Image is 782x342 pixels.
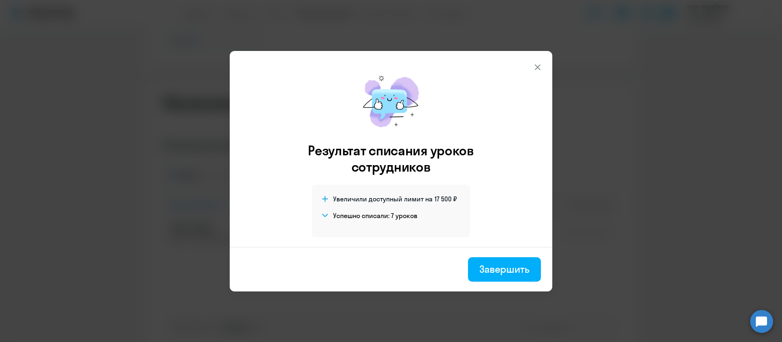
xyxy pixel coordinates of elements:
img: mirage-message.png [354,67,428,136]
div: Завершить [479,263,529,276]
h3: Результат списания уроков сотрудников [297,142,485,175]
span: 17 500 ₽ [435,194,457,203]
button: Завершить [468,257,541,282]
span: Увеличили доступный лимит на [333,194,433,203]
h4: Успешно списали: 7 уроков [333,211,417,220]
